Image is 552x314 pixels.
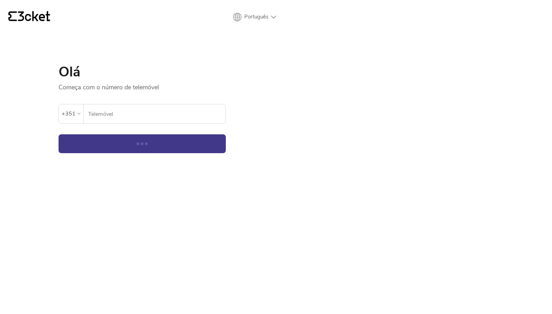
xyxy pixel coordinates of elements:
button: Continuar [59,134,226,153]
div: +351 [62,109,76,119]
p: Começa com o número de telemóvel [59,79,226,91]
g: {' '} [8,12,17,21]
label: Telemóvel [84,104,225,124]
a: {' '} [8,11,50,23]
input: Telemóvel [88,104,225,124]
h1: Olá [59,65,226,79]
